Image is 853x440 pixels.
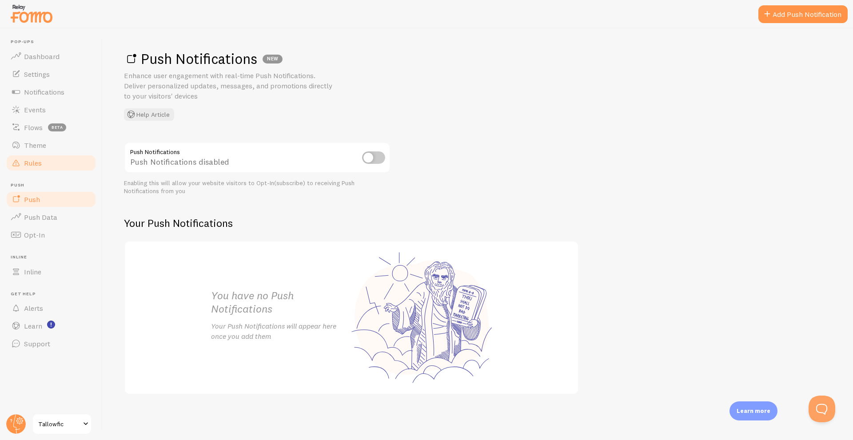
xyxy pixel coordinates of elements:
[24,105,46,114] span: Events
[24,304,43,313] span: Alerts
[11,182,97,188] span: Push
[5,208,97,226] a: Push Data
[124,71,337,101] p: Enhance user engagement with real-time Push Notifications. Deliver personalized updates, messages...
[124,108,174,121] button: Help Article
[124,179,391,195] div: Enabling this will allow your website visitors to Opt-In(subscribe) to receiving Push Notificatio...
[5,335,97,353] a: Support
[5,299,97,317] a: Alerts
[5,263,97,281] a: Inline
[24,195,40,204] span: Push
[124,216,579,230] h2: Your Push Notifications
[24,70,50,79] span: Settings
[211,289,351,316] h2: You have no Push Notifications
[124,50,832,68] h1: Push Notifications
[24,159,42,167] span: Rules
[5,119,97,136] a: Flows beta
[24,213,57,222] span: Push Data
[263,55,283,63] div: NEW
[124,142,391,174] div: Push Notifications disabled
[5,83,97,101] a: Notifications
[5,65,97,83] a: Settings
[11,291,97,297] span: Get Help
[24,87,64,96] span: Notifications
[24,52,60,61] span: Dashboard
[47,321,55,329] svg: <p>Watch New Feature Tutorials!</p>
[48,123,66,131] span: beta
[24,321,42,330] span: Learn
[211,321,351,341] p: Your Push Notifications will appear here once you add them
[5,154,97,172] a: Rules
[24,123,43,132] span: Flows
[24,267,41,276] span: Inline
[24,230,45,239] span: Opt-In
[32,413,92,435] a: Tallowfic
[9,2,54,25] img: fomo-relay-logo-orange.svg
[24,141,46,150] span: Theme
[5,190,97,208] a: Push
[737,407,770,415] p: Learn more
[809,396,835,422] iframe: Help Scout Beacon - Open
[5,317,97,335] a: Learn
[729,401,777,420] div: Learn more
[5,101,97,119] a: Events
[38,419,80,429] span: Tallowfic
[5,226,97,244] a: Opt-In
[11,39,97,45] span: Pop-ups
[24,339,50,348] span: Support
[5,136,97,154] a: Theme
[5,48,97,65] a: Dashboard
[11,254,97,260] span: Inline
